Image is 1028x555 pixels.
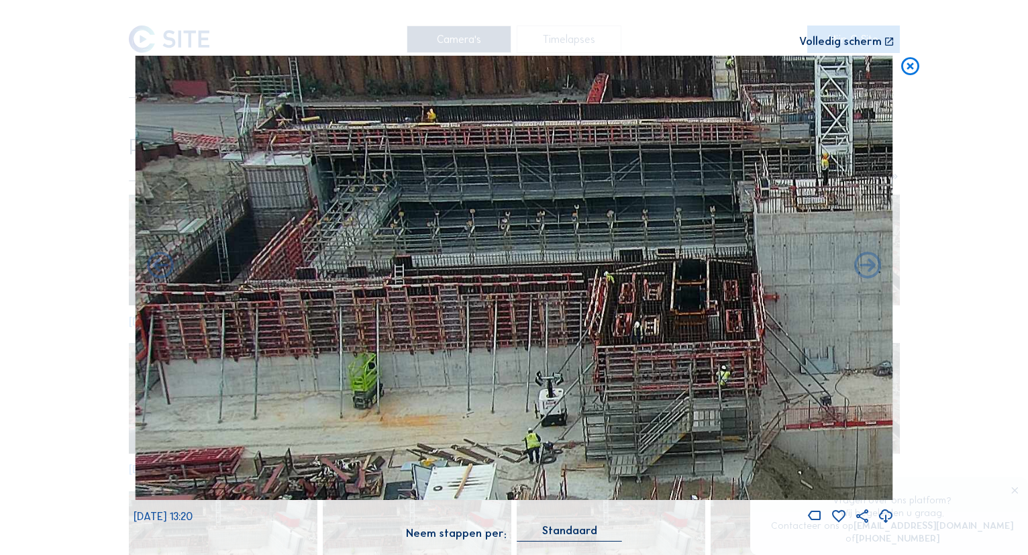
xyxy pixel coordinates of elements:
[136,56,892,500] img: Image
[406,528,507,539] div: Neem stappen per:
[144,250,176,283] i: Forward
[799,36,882,48] div: Volledig scherm
[517,525,622,540] div: Standaard
[134,510,193,523] span: [DATE] 13:20
[852,250,884,283] i: Back
[542,525,597,537] div: Standaard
